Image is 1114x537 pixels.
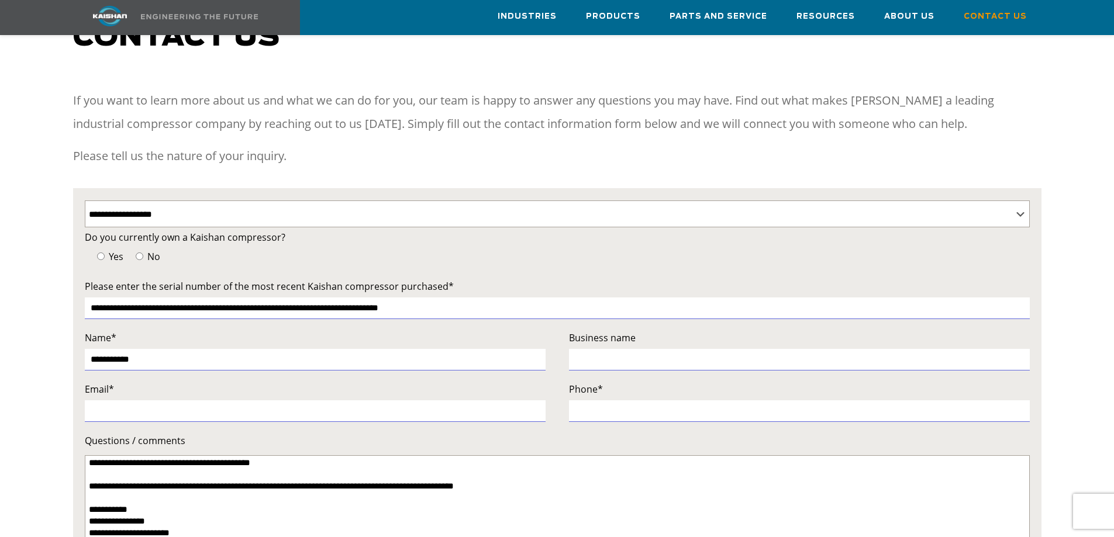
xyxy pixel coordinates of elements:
label: Phone* [569,381,1030,397]
label: Email* [85,381,546,397]
span: Yes [106,250,123,263]
a: Industries [498,1,557,32]
a: Products [586,1,640,32]
a: Resources [796,1,855,32]
a: Parts and Service [670,1,767,32]
a: About Us [884,1,934,32]
img: kaishan logo [66,6,154,26]
span: Contact Us [964,10,1027,23]
span: Industries [498,10,557,23]
span: No [145,250,160,263]
img: Engineering the future [141,14,258,19]
p: Please tell us the nature of your inquiry. [73,144,1041,168]
label: Business name [569,330,1030,346]
span: Parts and Service [670,10,767,23]
label: Name* [85,330,546,346]
span: Contact us [73,23,280,51]
label: Do you currently own a Kaishan compressor? [85,229,1030,245]
input: No [136,252,143,260]
input: Yes [97,252,105,260]
span: Resources [796,10,855,23]
span: About Us [884,10,934,23]
p: If you want to learn more about us and what we can do for you, our team is happy to answer any qu... [73,89,1041,136]
span: Products [586,10,640,23]
label: Please enter the serial number of the most recent Kaishan compressor purchased* [85,278,1030,295]
a: Contact Us [964,1,1027,32]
